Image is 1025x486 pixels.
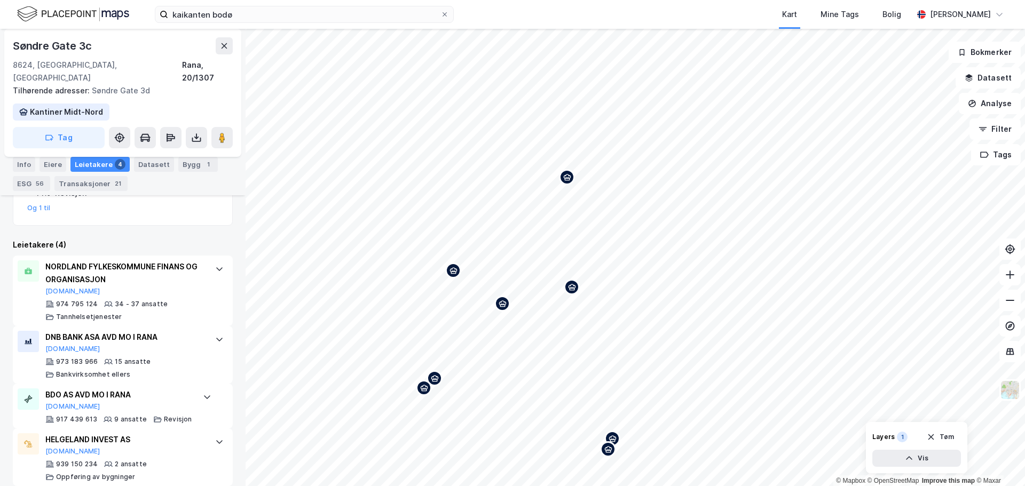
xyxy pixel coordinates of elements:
div: Map marker [564,279,580,295]
div: Eiere [40,157,66,172]
div: Map marker [604,431,620,447]
div: Tannhelsetjenester [56,313,122,321]
div: 8624, [GEOGRAPHIC_DATA], [GEOGRAPHIC_DATA] [13,59,182,84]
div: Map marker [494,296,510,312]
img: Z [1000,380,1020,400]
div: Søndre Gate 3c [13,37,94,54]
button: Vis [872,450,961,467]
button: [DOMAIN_NAME] [45,447,100,456]
div: Kart [782,8,797,21]
a: Mapbox [836,477,865,484]
div: Bankvirksomhet ellers [56,370,130,379]
button: [DOMAIN_NAME] [45,402,100,411]
div: 34 - 37 ansatte [115,300,168,308]
div: 15 ansatte [115,357,151,366]
div: 973 183 966 [56,357,98,366]
button: Tag [13,127,105,148]
div: HELGELAND INVEST AS [45,433,204,446]
div: [PERSON_NAME] [930,8,991,21]
a: OpenStreetMap [868,477,919,484]
div: Leietakere [70,157,130,172]
div: Kontrollprogram for chat [972,435,1025,486]
div: Oppføring av bygninger [56,473,135,481]
button: Datasett [956,67,1021,89]
button: Tøm [920,428,961,445]
iframe: Chat Widget [972,435,1025,486]
a: Improve this map [922,477,975,484]
div: Map marker [445,262,461,278]
div: 939 150 234 [56,460,98,468]
div: 4 [115,159,125,170]
div: Leietakere (4) [13,238,233,251]
button: [DOMAIN_NAME] [45,287,100,296]
img: logo.f888ab2527a4732fd821a326f86c7f29.svg [17,5,129,23]
div: ESG [13,176,50,191]
div: NORDLAND FYLKESKOMMUNE FINANS OG ORGANISASJON [45,260,204,286]
div: Bolig [882,8,901,21]
div: 917 439 613 [56,415,97,424]
div: Revisjon [164,415,192,424]
button: Filter [969,118,1021,140]
div: Rana, 20/1307 [182,59,233,84]
div: 56 [34,178,46,189]
div: DNB BANK ASA AVD MO I RANA [45,331,204,344]
div: 9 ansatte [114,415,147,424]
div: Layers [872,433,895,441]
div: Datasett [134,157,174,172]
button: [DOMAIN_NAME] [45,345,100,353]
div: Map marker [600,441,616,457]
div: BDO AS AVD MO I RANA [45,388,192,401]
div: Info [13,157,35,172]
button: Analyse [959,93,1021,114]
div: Kantiner Midt-Nord [30,106,103,118]
div: Transaksjoner [54,176,128,191]
div: Mine Tags [821,8,859,21]
button: Tags [971,144,1021,165]
button: Og 1 til [27,204,51,212]
button: Bokmerker [949,42,1021,63]
span: Tilhørende adresser: [13,86,92,95]
input: Søk på adresse, matrikkel, gårdeiere, leietakere eller personer [168,6,440,22]
div: Map marker [559,169,575,185]
div: 1 [203,159,214,170]
div: 21 [113,178,123,189]
div: Søndre Gate 3d [13,84,224,97]
div: 2 ansatte [115,460,147,468]
div: 1 [897,432,908,442]
div: Map marker [416,380,432,396]
div: 974 795 124 [56,300,98,308]
div: Bygg [178,157,218,172]
div: Map marker [427,370,443,386]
